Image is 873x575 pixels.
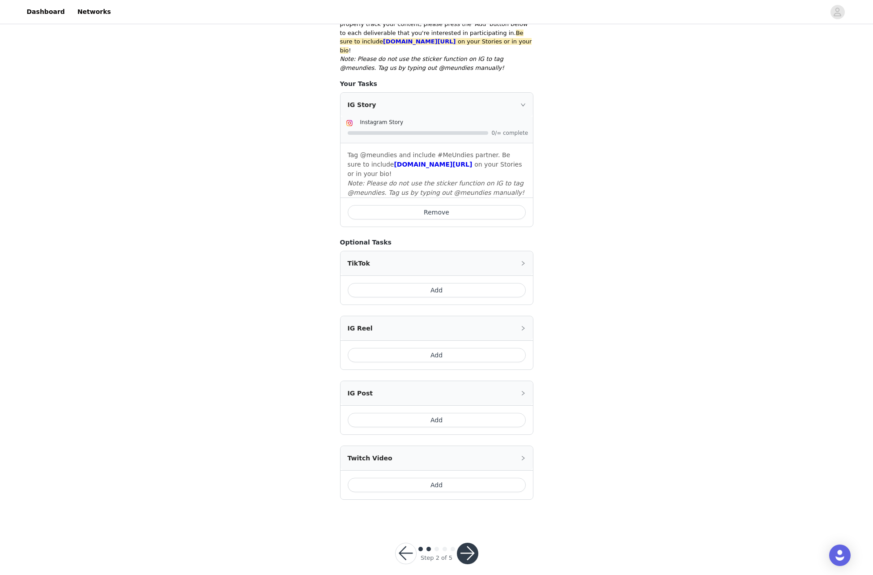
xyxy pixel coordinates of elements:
a: Dashboard [21,2,70,22]
div: icon: rightIG Reel [341,316,533,340]
a: Networks [72,2,116,22]
button: Add [348,413,526,427]
button: Add [348,348,526,362]
i: icon: right [520,455,526,461]
div: icon: rightIG Post [341,381,533,405]
i: icon: right [520,102,526,107]
i: icon: right [520,261,526,266]
span: 0/∞ complete [492,130,528,136]
p: Tag @meundies and include #MeUndies partner. Be sure to include on your Stories or in your bio! [348,150,526,179]
img: Instagram Icon [346,120,353,127]
em: Note: Please do not use the sticker function on IG to tag @meundies. Tag us by typing out @meundi... [348,180,524,196]
span: Instagram Story [360,119,404,125]
h4: Optional Tasks [340,238,533,247]
span: Be sure to include on your Stories or in your bio [340,30,532,54]
div: icon: rightIG Story [341,93,533,117]
div: Step 2 of 5 [421,554,452,562]
a: [DOMAIN_NAME][URL] [394,161,472,168]
em: Note: Please do not use the sticker function on IG to tag @meundies. Tag us by typing out @meundi... [340,56,504,71]
i: icon: right [520,390,526,396]
button: Add [348,478,526,492]
button: Remove [348,205,526,219]
div: Open Intercom Messenger [829,545,851,566]
h4: Your Tasks [340,79,533,89]
div: icon: rightTikTok [341,251,533,275]
i: icon: right [520,326,526,331]
div: icon: rightTwitch Video [341,446,533,470]
a: [DOMAIN_NAME][URL] [383,38,456,45]
div: avatar [833,5,842,19]
button: Add [348,283,526,297]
